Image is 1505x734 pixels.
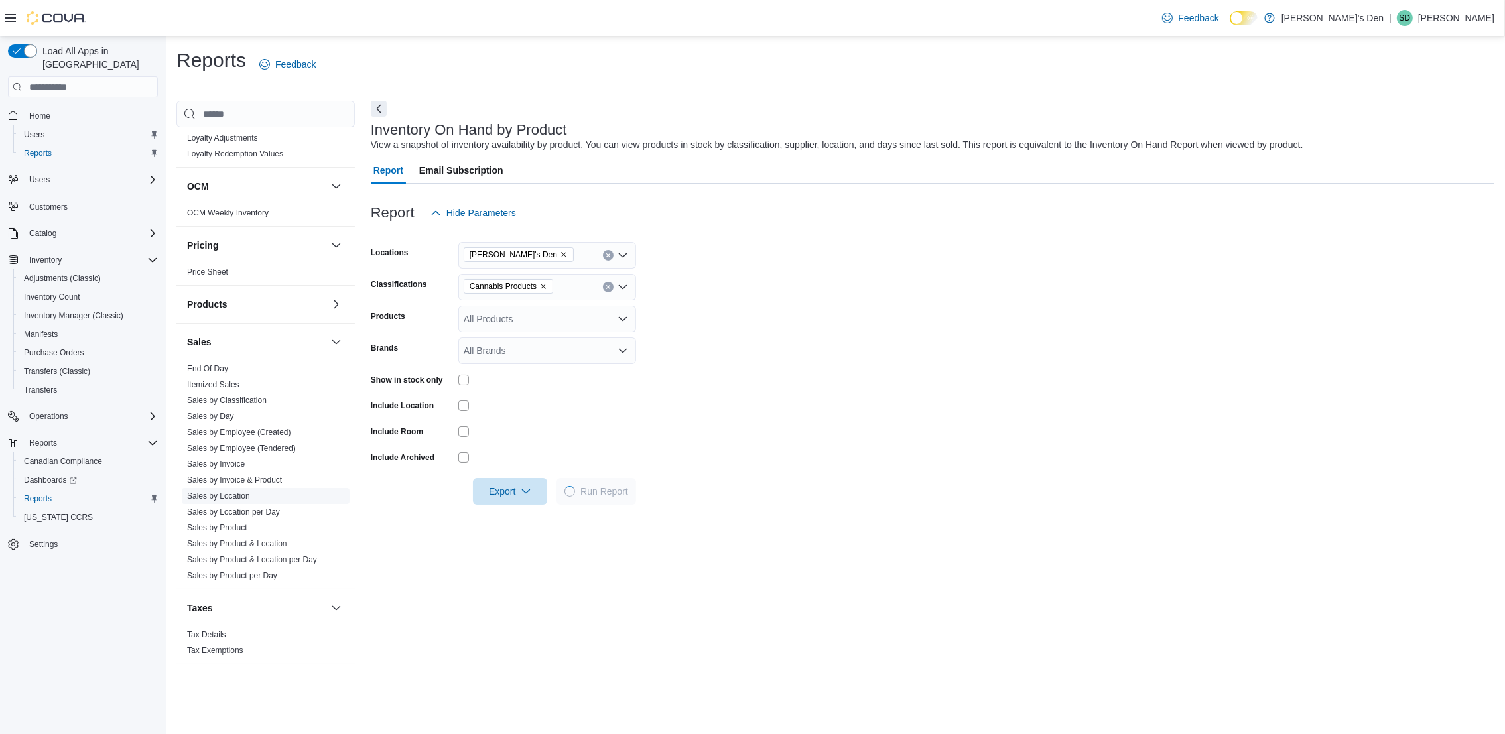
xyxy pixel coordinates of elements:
[24,512,93,522] span: [US_STATE] CCRS
[187,601,326,615] button: Taxes
[19,289,86,305] a: Inventory Count
[1400,10,1411,26] span: SD
[187,459,245,469] span: Sales by Invoice
[24,172,55,188] button: Users
[29,202,68,212] span: Customers
[1178,11,1218,25] span: Feedback
[187,523,247,532] a: Sales by Product
[187,539,287,548] a: Sales by Product & Location
[1389,10,1392,26] p: |
[8,100,158,588] nav: Complex example
[371,101,387,117] button: Next
[371,400,434,411] label: Include Location
[19,472,158,488] span: Dashboards
[419,157,503,184] span: Email Subscription
[19,509,98,525] a: [US_STATE] CCRS
[187,459,245,469] a: Sales by Invoice
[371,247,409,258] label: Locations
[29,255,62,265] span: Inventory
[29,228,56,239] span: Catalog
[187,208,269,217] a: OCM Weekly Inventory
[37,44,158,71] span: Load All Apps in [GEOGRAPHIC_DATA]
[24,310,123,321] span: Inventory Manager (Classic)
[187,645,243,656] span: Tax Exemptions
[1397,10,1413,26] div: Shawn Dang
[19,345,158,361] span: Purchase Orders
[618,282,628,292] button: Open list of options
[19,382,62,398] a: Transfers
[24,435,62,451] button: Reports
[464,279,553,294] span: Cannabis Products
[13,362,163,381] button: Transfers (Classic)
[371,138,1303,152] div: View a snapshot of inventory availability by product. You can view products in stock by classific...
[19,127,50,143] a: Users
[470,280,537,293] span: Cannabis Products
[187,507,280,517] a: Sales by Location per Day
[187,379,239,390] span: Itemized Sales
[371,375,443,385] label: Show in stock only
[560,251,568,259] button: Remove Marlee's Den from selection in this group
[176,627,355,664] div: Taxes
[19,289,158,305] span: Inventory Count
[371,311,405,322] label: Products
[13,288,163,306] button: Inventory Count
[24,329,58,339] span: Manifests
[24,107,158,123] span: Home
[19,145,57,161] a: Reports
[446,206,516,219] span: Hide Parameters
[187,444,296,453] a: Sales by Employee (Tendered)
[19,363,96,379] a: Transfers (Classic)
[371,426,423,437] label: Include Room
[187,475,282,485] a: Sales by Invoice & Product
[187,298,326,311] button: Products
[603,250,614,261] button: Clear input
[24,273,101,284] span: Adjustments (Classic)
[13,489,163,508] button: Reports
[187,133,258,143] a: Loyalty Adjustments
[19,308,158,324] span: Inventory Manager (Classic)
[425,200,521,226] button: Hide Parameters
[187,180,326,193] button: OCM
[13,269,163,288] button: Adjustments (Classic)
[24,408,158,424] span: Operations
[19,308,129,324] a: Inventory Manager (Classic)
[24,408,74,424] button: Operations
[187,364,228,373] a: End Of Day
[27,11,86,25] img: Cova
[473,478,547,505] button: Export
[3,407,163,426] button: Operations
[187,630,226,639] a: Tax Details
[187,267,228,276] a: Price Sheet
[187,428,291,437] a: Sales by Employee (Created)
[24,366,90,377] span: Transfers (Classic)
[19,145,158,161] span: Reports
[19,127,158,143] span: Users
[187,491,250,501] a: Sales by Location
[618,345,628,356] button: Open list of options
[24,536,63,552] a: Settings
[19,363,158,379] span: Transfers (Classic)
[24,475,77,485] span: Dashboards
[29,539,58,550] span: Settings
[24,108,56,124] a: Home
[371,279,427,290] label: Classifications
[13,452,163,471] button: Canadian Compliance
[176,361,355,589] div: Sales
[24,148,52,158] span: Reports
[603,282,614,292] button: Clear input
[1281,10,1384,26] p: [PERSON_NAME]'s Den
[29,411,68,422] span: Operations
[24,435,158,451] span: Reports
[24,536,158,552] span: Settings
[187,298,228,311] h3: Products
[187,411,234,422] span: Sales by Day
[19,345,90,361] a: Purchase Orders
[19,326,63,342] a: Manifests
[481,478,539,505] span: Export
[618,250,628,261] button: Open list of options
[24,292,80,302] span: Inventory Count
[19,472,82,488] a: Dashboards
